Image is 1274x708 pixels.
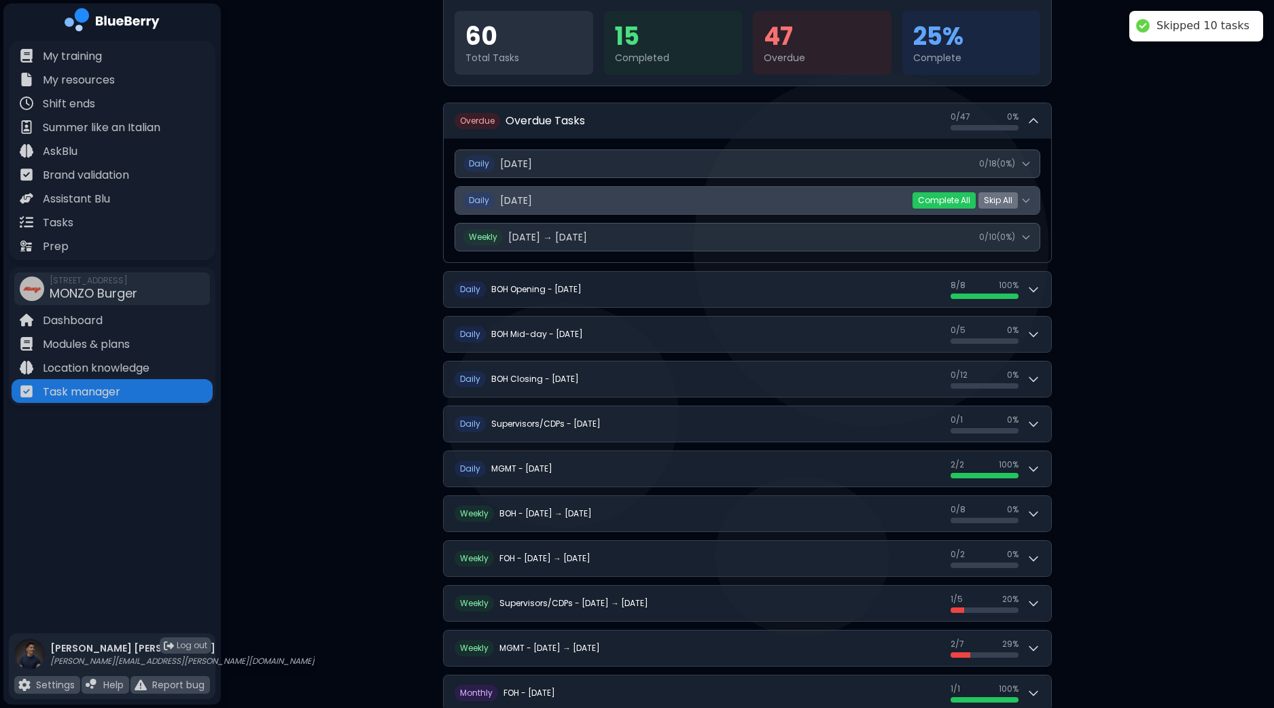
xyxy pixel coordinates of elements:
span: aily [465,328,480,340]
span: eekly [468,552,489,564]
span: aily [465,418,480,429]
p: Brand validation [43,167,129,183]
img: file icon [20,239,33,253]
span: M [455,685,498,701]
div: 47 [764,22,881,52]
p: Assistant Blu [43,191,110,207]
span: aily [465,283,480,295]
div: 15 [615,22,732,52]
span: D [455,371,486,387]
span: 0 % [1007,504,1019,515]
img: file icon [20,385,33,398]
span: 0 % [1007,325,1019,336]
h2: Supervisors/CDPs - [DATE] → [DATE] [499,598,648,609]
span: 0 / 47 [951,111,970,122]
p: Report bug [152,679,205,691]
span: eekly [468,597,489,609]
span: 0 / 2 [951,549,965,560]
h2: FOH - [DATE] [503,688,555,698]
div: 60 [465,22,582,52]
span: eekly [468,642,489,654]
span: [DATE] [500,194,532,207]
span: 0 / 12 [951,370,968,380]
button: WeeklyFOH - [DATE] → [DATE]0/20% [444,541,1051,576]
img: company thumbnail [20,277,44,301]
span: D [455,461,486,477]
p: Modules & plans [43,336,130,353]
div: Overdue [764,52,881,64]
span: Daily [463,156,495,172]
img: company logo [65,8,160,36]
button: OverdueOverdue Tasks0/470% [444,103,1051,139]
button: Daily[DATE] [455,187,1040,214]
span: 0 % [1007,549,1019,560]
button: DailyBOH Opening - [DATE]8/8100% [444,272,1051,307]
img: file icon [20,96,33,110]
p: My resources [43,72,115,88]
span: [DATE] → [DATE] [508,231,587,243]
p: AskBlu [43,143,77,160]
img: file icon [20,73,33,86]
p: Task manager [43,384,120,400]
div: Completed [615,52,732,64]
span: [STREET_ADDRESS] [50,275,137,286]
img: file icon [20,361,33,374]
p: Shift ends [43,96,95,112]
button: Weekly[DATE] → [DATE]0/10(0%) [455,224,1040,251]
span: 1 / 1 [951,684,960,694]
img: file icon [20,49,33,63]
span: aily [465,463,480,474]
div: Complete [913,52,1030,64]
h2: FOH - [DATE] → [DATE] [499,553,590,564]
p: Summer like an Italian [43,120,160,136]
img: file icon [20,120,33,134]
span: W [455,640,494,656]
img: file icon [20,144,33,158]
img: file icon [20,215,33,229]
button: WeeklyMGMT - [DATE] → [DATE]2/729% [444,631,1051,666]
img: file icon [18,679,31,691]
span: 2 / 2 [951,459,964,470]
span: 1 / 5 [951,594,963,605]
span: 20 % [1002,594,1019,605]
h2: MGMT - [DATE] → [DATE] [499,643,600,654]
span: W [455,550,494,567]
span: 100 % [999,684,1019,694]
p: Tasks [43,215,73,231]
h2: BOH Closing - [DATE] [491,374,579,385]
img: profile photo [14,639,45,683]
span: Log out [177,640,207,651]
span: 0 % [1007,111,1019,122]
p: My training [43,48,102,65]
h2: BOH - [DATE] → [DATE] [499,508,592,519]
span: D [455,416,486,432]
span: 100 % [999,459,1019,470]
p: Help [103,679,124,691]
img: file icon [20,168,33,181]
h2: Overdue Tasks [506,113,585,129]
p: Prep [43,238,69,255]
span: W [455,595,494,612]
span: D [455,326,486,342]
span: D [455,281,486,298]
button: WeeklyBOH - [DATE] → [DATE]0/80% [444,496,1051,531]
img: file icon [20,192,33,205]
img: file icon [135,679,147,691]
button: Complete All [913,192,976,209]
span: Daily [463,192,495,209]
h2: MGMT - [DATE] [491,463,552,474]
img: file icon [20,337,33,351]
button: DailySupervisors/CDPs - [DATE]0/10% [444,406,1051,442]
span: verdue [466,115,495,126]
button: DailyBOH Closing - [DATE]0/120% [444,361,1051,397]
span: 2 / 7 [951,639,964,650]
span: 0 % [1007,414,1019,425]
p: Location knowledge [43,360,149,376]
div: Skipped 10 tasks [1156,19,1250,33]
span: 0 / 8 [951,504,966,515]
span: onthly [467,687,493,698]
img: logout [164,641,174,651]
span: 100 % [999,280,1019,291]
div: 25 % [913,22,1030,52]
button: Daily[DATE]0/18(0%) [455,150,1040,177]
